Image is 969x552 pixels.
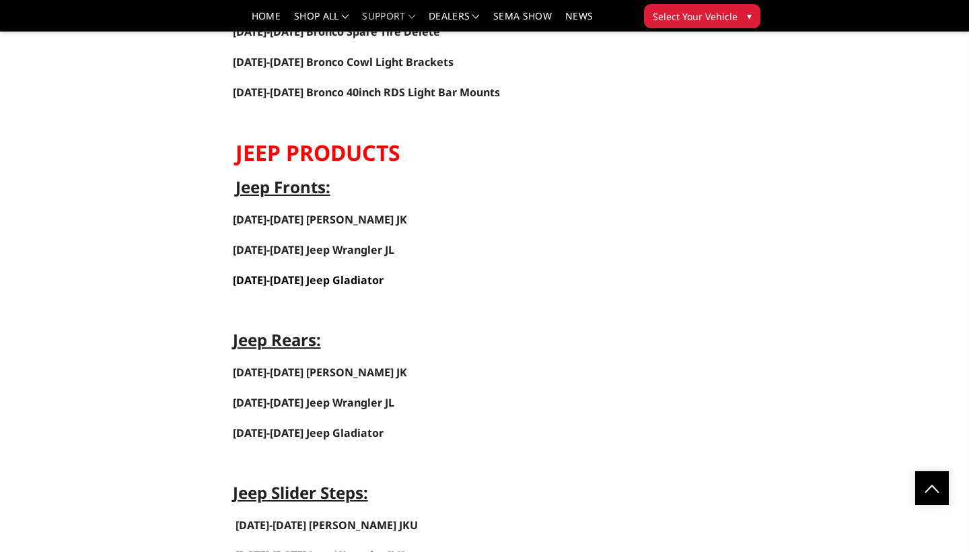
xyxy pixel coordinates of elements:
[653,9,738,24] span: Select Your Vehicle
[565,11,593,31] a: News
[915,471,949,505] a: Click to Top
[233,55,454,69] a: [DATE]-[DATE] Bronco Cowl Light Brackets
[644,4,760,28] button: Select Your Vehicle
[233,274,384,287] a: [DATE]-[DATE] Jeep Gladiator
[233,213,407,226] a: [DATE]-[DATE] [PERSON_NAME] JK
[493,11,552,31] a: SEMA Show
[233,366,407,379] a: [DATE]-[DATE] [PERSON_NAME] JK
[233,481,368,504] strong: Jeep Slider Steps:
[236,518,418,532] a: [DATE]-[DATE] [PERSON_NAME] JKU
[233,212,407,227] span: [DATE]-[DATE] [PERSON_NAME] JK
[747,9,752,23] span: ▾
[362,11,415,31] a: Support
[233,329,321,351] strong: Jeep Rears:
[236,176,330,198] strong: Jeep Fronts:
[233,425,384,440] span: [DATE]-[DATE] Jeep Gladiator
[429,11,480,31] a: Dealers
[233,365,407,380] span: [DATE]-[DATE] [PERSON_NAME] JK
[233,395,394,410] a: [DATE]-[DATE] Jeep Wrangler JL
[294,11,349,31] a: shop all
[233,242,394,257] a: [DATE]-[DATE] Jeep Wrangler JL
[233,427,384,440] a: [DATE]-[DATE] Jeep Gladiator
[236,138,400,167] strong: JEEP PRODUCTS
[252,11,281,31] a: Home
[233,24,440,39] a: [DATE]-[DATE] Bronco Spare Tire Delete
[233,273,384,287] span: [DATE]-[DATE] Jeep Gladiator
[233,85,500,100] a: [DATE]-[DATE] Bronco 40inch RDS Light Bar Mounts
